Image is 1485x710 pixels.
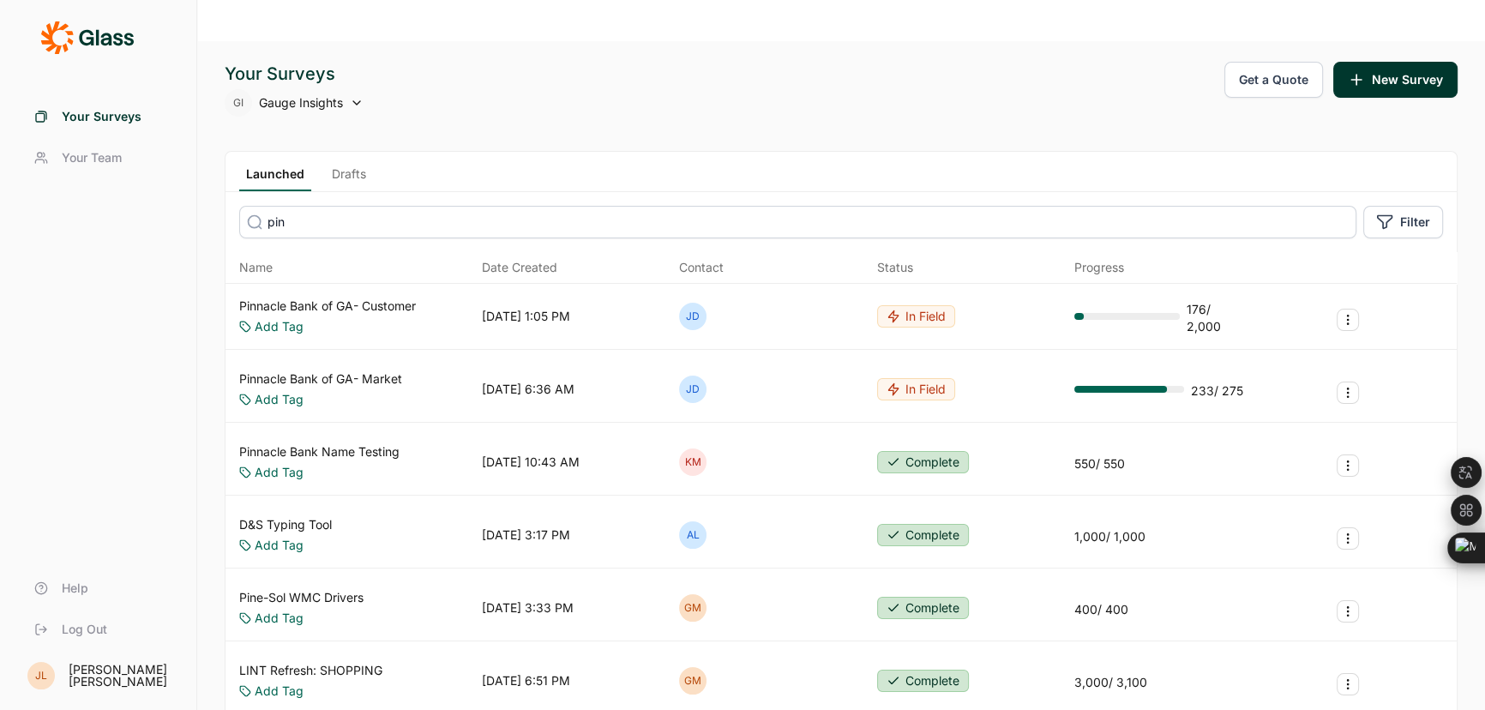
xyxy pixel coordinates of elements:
button: Survey Actions [1337,309,1359,331]
div: 550 / 550 [1074,455,1125,472]
a: Pinnacle Bank of GA- Market [239,370,402,388]
button: Complete [877,670,969,692]
div: Progress [1074,259,1124,276]
div: [DATE] 3:17 PM [482,526,570,544]
div: GI [225,89,252,117]
span: Name [239,259,273,276]
a: Add Tag [255,464,304,481]
div: 233 / 275 [1191,382,1243,400]
div: 176 / 2,000 [1187,301,1246,335]
div: [DATE] 6:36 AM [482,381,574,398]
a: Pinnacle Bank Name Testing [239,443,400,460]
button: Get a Quote [1224,62,1323,98]
div: JD [679,303,706,330]
div: AL [679,521,706,549]
span: Help [62,580,88,597]
div: [DATE] 1:05 PM [482,308,570,325]
button: New Survey [1333,62,1458,98]
div: Contact [679,259,724,276]
div: 3,000 / 3,100 [1074,674,1147,691]
span: Date Created [482,259,557,276]
div: JD [679,376,706,403]
span: Filter [1400,214,1430,231]
div: 1,000 / 1,000 [1074,528,1145,545]
button: Filter [1363,206,1443,238]
div: [DATE] 10:43 AM [482,454,580,471]
div: GM [679,667,706,695]
button: Survey Actions [1337,382,1359,404]
button: In Field [877,305,955,328]
a: Add Tag [255,318,304,335]
a: Add Tag [255,537,304,554]
button: Survey Actions [1337,527,1359,550]
button: Survey Actions [1337,673,1359,695]
a: Add Tag [255,683,304,700]
button: Survey Actions [1337,454,1359,477]
span: Your Surveys [62,108,141,125]
div: 400 / 400 [1074,601,1128,618]
div: Your Surveys [225,62,364,86]
div: JL [27,662,55,689]
div: GM [679,594,706,622]
button: Complete [877,451,969,473]
div: [PERSON_NAME] [PERSON_NAME] [69,664,176,688]
span: Your Team [62,149,122,166]
a: LINT Refresh: SHOPPING [239,662,382,679]
a: Drafts [325,165,373,191]
button: In Field [877,378,955,400]
div: [DATE] 3:33 PM [482,599,574,617]
a: D&S Typing Tool [239,516,332,533]
a: Pine-Sol WMC Drivers [239,589,364,606]
div: Status [877,259,913,276]
a: Launched [239,165,311,191]
button: Complete [877,524,969,546]
span: Gauge Insights [259,94,343,111]
a: Add Tag [255,610,304,627]
a: Add Tag [255,391,304,408]
div: [DATE] 6:51 PM [482,672,570,689]
button: Complete [877,597,969,619]
div: KM [679,448,706,476]
input: Search [239,206,1356,238]
span: Log Out [62,621,107,638]
a: Pinnacle Bank of GA- Customer [239,298,416,315]
button: Survey Actions [1337,600,1359,623]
